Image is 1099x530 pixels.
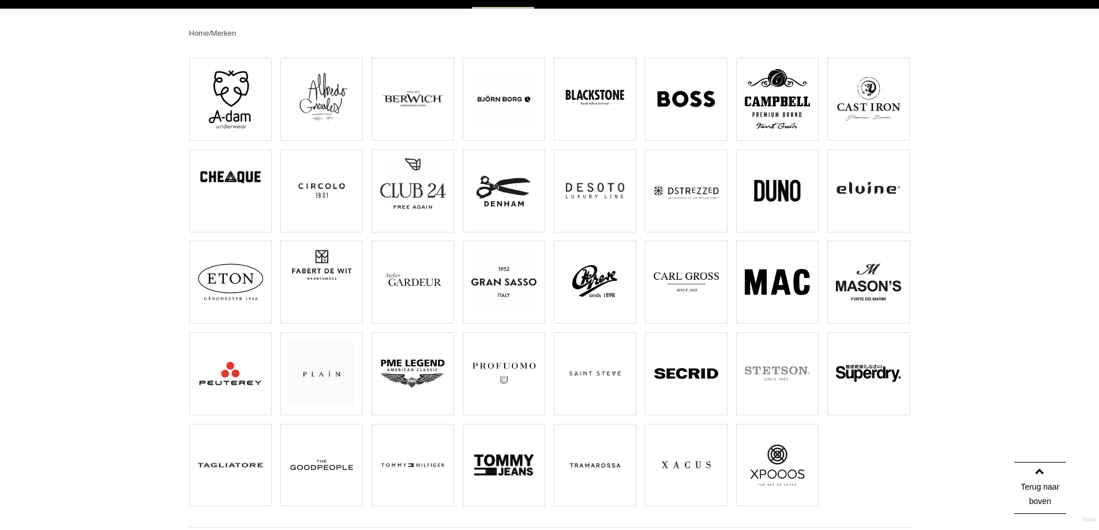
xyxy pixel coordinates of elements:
[554,58,636,141] a: Blackstone
[289,158,354,223] img: Circolo
[836,341,901,406] img: SUPERDRY
[198,433,263,498] img: Tagliatore
[562,249,628,314] img: GREVE
[554,332,636,415] a: Saint Steve
[198,66,263,131] img: A-DAM
[836,249,901,314] img: Masons
[554,240,636,324] a: GREVE
[654,249,719,314] img: GROSS
[736,240,819,324] a: MAC
[745,249,810,314] img: MAC
[289,433,354,498] img: The Goodpeople
[380,433,445,498] img: TOMMY HILFIGER
[471,249,537,314] img: GRAN SASSO
[645,240,727,324] a: GROSS
[736,58,819,141] a: Campbell
[189,58,272,141] a: A-DAM
[736,424,819,507] a: XPOOOS
[189,29,209,37] a: Home
[745,341,810,406] img: STETSON
[654,433,719,498] img: Xacus
[198,158,263,197] img: Cheaque
[189,424,272,507] a: Tagliatore
[562,158,628,223] img: Desoto
[189,149,272,232] a: Cheaque
[463,240,545,324] a: GRAN SASSO
[1014,462,1066,514] a: Terug naar boven
[654,66,719,131] img: BOSS
[189,240,272,324] a: ETON
[463,424,545,507] a: TOMMY JEANS
[745,158,810,223] img: Duno
[645,149,727,232] a: Dstrezzed
[380,249,445,314] img: GARDEUR
[645,332,727,415] a: SECRID
[836,158,901,223] img: ELVINE
[471,158,537,223] img: DENHAM
[280,149,363,232] a: Circolo
[289,341,354,406] img: Plain
[827,240,910,324] a: Masons
[380,66,445,131] img: Berwich
[380,158,445,209] img: Club 24
[827,332,910,415] a: SUPERDRY
[745,433,810,498] img: XPOOOS
[463,149,545,232] a: DENHAM
[280,58,363,141] a: Alfredo Gonzales
[736,332,819,415] a: STETSON
[654,158,719,223] img: Dstrezzed
[1082,513,1096,527] a: Divide
[372,240,454,324] a: GARDEUR
[745,66,810,131] img: Campbell
[289,66,354,125] img: Alfredo Gonzales
[645,424,727,507] a: Xacus
[372,58,454,141] a: Berwich
[198,249,263,314] img: ETON
[211,29,236,37] a: Merken
[562,341,628,406] img: Saint Steve
[554,424,636,507] a: Tramarossa
[827,149,910,232] a: ELVINE
[280,240,363,324] a: FABERT DE WIT
[645,58,727,141] a: BOSS
[562,66,628,131] img: Blackstone
[380,341,445,406] img: PME LEGEND
[463,332,545,415] a: PROFUOMO
[471,341,537,406] img: PROFUOMO
[562,433,628,498] img: Tramarossa
[827,58,910,141] a: CAST IRON
[280,332,363,415] a: Plain
[836,66,901,131] img: CAST IRON
[280,424,363,507] a: The Goodpeople
[471,66,537,131] img: BJÖRN BORG
[198,341,263,406] img: PEUTEREY
[289,249,354,280] img: FABERT DE WIT
[372,332,454,415] a: PME LEGEND
[372,424,454,507] a: TOMMY HILFIGER
[654,341,719,406] img: SECRID
[209,29,211,37] span: /
[736,149,819,232] a: Duno
[463,58,545,141] a: BJÖRN BORG
[372,149,454,232] a: Club 24
[189,332,272,415] a: PEUTEREY
[471,433,537,498] img: TOMMY JEANS
[554,149,636,232] a: Desoto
